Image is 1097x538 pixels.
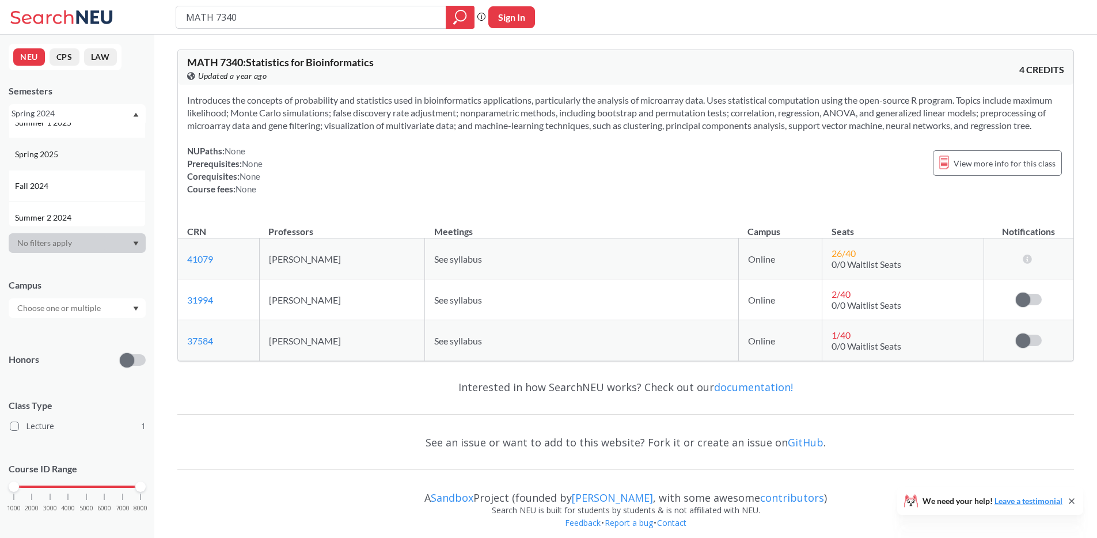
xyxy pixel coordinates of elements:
[9,298,146,318] div: Dropdown arrow
[738,279,822,320] td: Online
[760,491,824,505] a: contributors
[832,248,856,259] span: 26 / 40
[788,435,823,449] a: GitHub
[242,158,263,169] span: None
[738,238,822,279] td: Online
[133,306,139,311] svg: Dropdown arrow
[9,279,146,291] div: Campus
[43,505,57,512] span: 3000
[15,116,74,129] span: Summer 1 2025
[97,505,111,512] span: 6000
[431,491,473,505] a: Sandbox
[738,320,822,361] td: Online
[9,463,146,476] p: Course ID Range
[61,505,75,512] span: 4000
[994,496,1062,506] a: Leave a testimonial
[9,85,146,97] div: Semesters
[12,107,132,120] div: Spring 2024
[187,253,213,264] a: 41079
[425,214,738,238] th: Meetings
[12,301,108,315] input: Choose one or multiple
[225,146,245,156] span: None
[187,225,206,238] div: CRN
[185,7,438,27] input: Class, professor, course number, "phrase"
[453,9,467,25] svg: magnifying glass
[134,505,147,512] span: 8000
[434,294,482,305] span: See syllabus
[9,104,146,123] div: Spring 2024Dropdown arrowFall 2025Summer 2 2025Summer Full 2025Summer 1 2025Spring 2025Fall 2024S...
[198,70,267,82] span: Updated a year ago
[10,419,146,434] label: Lecture
[7,505,21,512] span: 1000
[84,48,117,66] button: LAW
[50,48,79,66] button: CPS
[984,214,1074,238] th: Notifications
[240,171,260,181] span: None
[954,156,1056,171] span: View more info for this class
[488,6,535,28] button: Sign In
[832,289,851,300] span: 2 / 40
[832,329,851,340] span: 1 / 40
[15,211,74,224] span: Summer 2 2024
[187,56,374,69] span: MATH 7340 : Statistics for Bioinformatics
[177,370,1074,404] div: Interested in how SearchNEU works? Check out our
[738,214,822,238] th: Campus
[187,94,1052,131] span: Introduces the concepts of probability and statistics used in bioinformatics applications, partic...
[116,505,130,512] span: 7000
[832,340,901,351] span: 0/0 Waitlist Seats
[187,335,213,346] a: 37584
[141,420,146,433] span: 1
[177,426,1074,459] div: See an issue or want to add to this website? Fork it or create an issue on .
[177,504,1074,517] div: Search NEU is built for students by students & is not affiliated with NEU.
[446,6,475,29] div: magnifying glass
[822,214,984,238] th: Seats
[1019,63,1064,76] span: 4 CREDITS
[434,335,482,346] span: See syllabus
[259,320,425,361] td: [PERSON_NAME]
[133,112,139,117] svg: Dropdown arrow
[13,48,45,66] button: NEU
[15,148,60,161] span: Spring 2025
[187,145,263,195] div: NUPaths: Prerequisites: Corequisites: Course fees:
[434,253,482,264] span: See syllabus
[714,380,793,394] a: documentation!
[9,233,146,253] div: Dropdown arrow
[656,517,687,528] a: Contact
[177,481,1074,504] div: A Project (founded by , with some awesome )
[832,300,901,310] span: 0/0 Waitlist Seats
[923,497,1062,505] span: We need your help!
[259,238,425,279] td: [PERSON_NAME]
[9,399,146,412] span: Class Type
[79,505,93,512] span: 5000
[604,517,654,528] a: Report a bug
[564,517,601,528] a: Feedback
[133,241,139,246] svg: Dropdown arrow
[187,294,213,305] a: 31994
[236,184,256,194] span: None
[832,259,901,270] span: 0/0 Waitlist Seats
[259,279,425,320] td: [PERSON_NAME]
[15,180,51,192] span: Fall 2024
[9,353,39,366] p: Honors
[25,505,39,512] span: 2000
[572,491,653,505] a: [PERSON_NAME]
[259,214,425,238] th: Professors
